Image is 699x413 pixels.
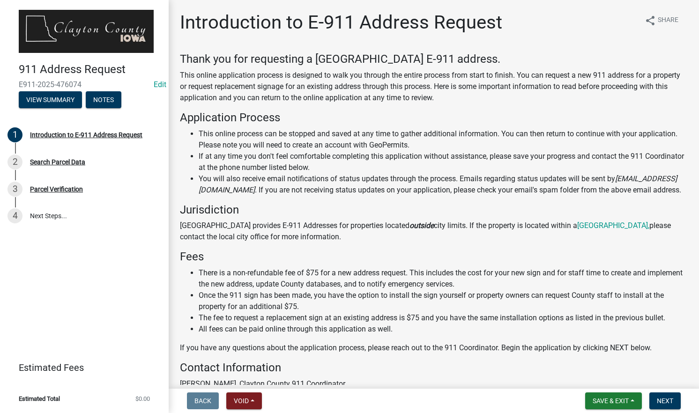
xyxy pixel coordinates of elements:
button: Notes [86,91,121,108]
div: Parcel Verification [30,186,83,192]
li: Once the 911 sign has been made, you have the option to install the sign yourself or property own... [199,290,688,312]
span: E911-2025-476074 [19,80,150,89]
span: Void [234,397,249,405]
h1: Introduction to E-911 Address Request [180,11,502,34]
div: Introduction to E-911 Address Request [30,132,142,138]
p: [GEOGRAPHIC_DATA] provides E-911 Addresses for properties located city limits. If the property is... [180,220,688,243]
button: shareShare [637,11,686,29]
i: share [645,15,656,26]
span: Estimated Total [19,396,60,402]
li: There is a non-refundable fee of $75 for a new address request. This includes the cost for your n... [199,267,688,290]
span: Share [658,15,678,26]
li: All fees can be paid online through this application as well. [199,324,688,335]
h4: Thank you for requesting a [GEOGRAPHIC_DATA] E-911 address. [180,52,688,66]
button: Next [649,392,681,409]
wm-modal-confirm: Summary [19,96,82,104]
button: View Summary [19,91,82,108]
a: Edit [154,80,166,89]
a: Estimated Fees [7,358,154,377]
img: Clayton County, Iowa [19,10,154,53]
h4: 911 Address Request [19,63,161,76]
span: $0.00 [135,396,150,402]
button: Save & Exit [585,392,642,409]
span: Back [194,397,211,405]
div: 2 [7,155,22,170]
wm-modal-confirm: Notes [86,96,121,104]
i: [EMAIL_ADDRESS][DOMAIN_NAME] [199,174,677,194]
li: You will also receive email notifications of status updates through the process. Emails regarding... [199,173,688,196]
span: Save & Exit [593,397,629,405]
h4: Application Process [180,111,688,125]
div: 3 [7,182,22,197]
li: This online process can be stopped and saved at any time to gather additional information. You ca... [199,128,688,151]
p: This online application process is designed to walk you through the entire process from start to ... [180,70,688,103]
h4: Fees [180,250,688,264]
button: Void [226,392,262,409]
strong: outside [409,221,434,230]
li: The fee to request a replacement sign at an existing address is $75 and you have the same install... [199,312,688,324]
p: If you have any questions about the application process, please reach out to the 911 Coordinator.... [180,342,688,354]
li: If at any time you don't feel comfortable completing this application without assistance, please ... [199,151,688,173]
h4: Contact Information [180,361,688,375]
div: Search Parcel Data [30,159,85,165]
button: Back [187,392,219,409]
wm-modal-confirm: Edit Application Number [154,80,166,89]
h4: Jurisdiction [180,203,688,217]
div: 1 [7,127,22,142]
span: Next [657,397,673,405]
a: [GEOGRAPHIC_DATA], [577,221,649,230]
div: 4 [7,208,22,223]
